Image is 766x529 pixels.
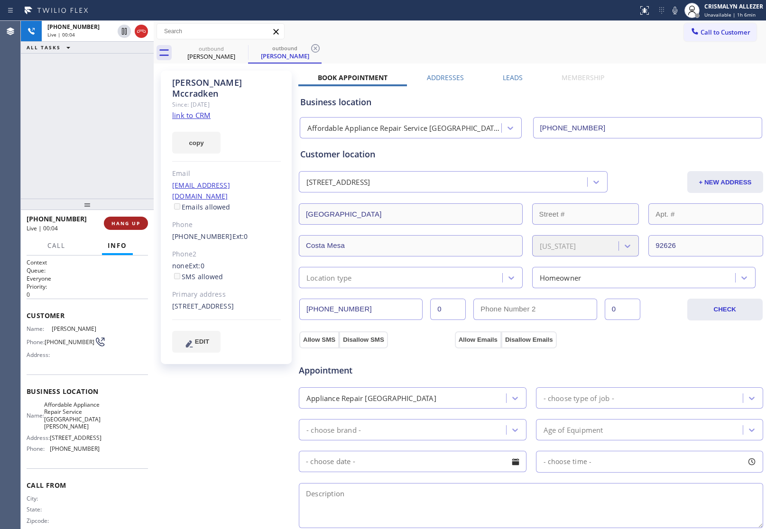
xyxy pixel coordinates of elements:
[318,73,388,82] label: Book Appointment
[47,241,65,250] span: Call
[27,412,44,419] span: Name:
[44,401,101,430] span: Affordable Appliance Repair Service [GEOGRAPHIC_DATA][PERSON_NAME]
[306,177,370,188] div: [STREET_ADDRESS]
[299,331,339,348] button: Allow SMS
[339,331,388,348] button: Disallow SMS
[172,289,281,300] div: Primary address
[47,23,100,31] span: [PHONE_NUMBER]
[299,364,452,377] span: Appointment
[249,52,321,60] div: [PERSON_NAME]
[299,451,526,472] input: - choose date -
[27,291,148,299] p: 0
[27,506,52,513] span: State:
[307,123,502,134] div: Affordable Appliance Repair Service [GEOGRAPHIC_DATA][PERSON_NAME]
[52,325,99,332] span: [PERSON_NAME]
[249,45,321,52] div: outbound
[172,249,281,260] div: Phone2
[648,235,763,256] input: ZIP
[111,220,140,227] span: HANG UP
[27,481,148,490] span: Call From
[42,237,71,255] button: Call
[473,299,597,320] input: Phone Number 2
[172,132,221,154] button: copy
[118,25,131,38] button: Hold Customer
[701,28,750,36] span: Call to Customer
[300,96,762,109] div: Business location
[299,299,423,320] input: Phone Number
[175,42,247,64] div: Connor Mccradken
[45,338,94,346] span: [PHONE_NUMBER]
[172,77,281,99] div: [PERSON_NAME] Mccradken
[704,2,763,10] div: CRISMALYN ALLEZER
[306,424,361,435] div: - choose brand -
[27,44,61,51] span: ALL TASKS
[27,311,148,320] span: Customer
[501,331,557,348] button: Disallow Emails
[172,181,230,201] a: [EMAIL_ADDRESS][DOMAIN_NAME]
[27,445,50,452] span: Phone:
[532,203,639,225] input: Street #
[172,99,281,110] div: Since: [DATE]
[172,110,211,120] a: link to CRM
[648,203,763,225] input: Apt. #
[27,224,58,232] span: Live | 00:04
[27,325,52,332] span: Name:
[687,299,763,320] button: CHECK
[174,273,180,279] input: SMS allowed
[306,272,352,283] div: Location type
[195,338,209,345] span: EDIT
[306,392,436,403] div: Appliance Repair [GEOGRAPHIC_DATA]
[430,299,466,320] input: Ext.
[684,23,757,41] button: Call to Customer
[172,219,281,230] div: Phone
[172,168,281,179] div: Email
[175,52,247,61] div: [PERSON_NAME]
[300,148,762,161] div: Customer location
[704,11,756,18] span: Unavailable | 1h 6min
[50,434,102,441] span: [STREET_ADDRESS]
[172,301,281,312] div: [STREET_ADDRESS]
[108,241,127,250] span: Info
[47,31,75,38] span: Live | 00:04
[27,258,148,266] h1: Context
[104,217,148,230] button: HANG UP
[172,202,231,211] label: Emails allowed
[172,331,221,353] button: EDIT
[157,24,284,39] input: Search
[668,4,682,17] button: Mute
[533,117,763,138] input: Phone Number
[102,237,133,255] button: Info
[544,424,603,435] div: Age of Equipment
[50,445,100,452] span: [PHONE_NUMBER]
[174,203,180,210] input: Emails allowed
[232,232,248,241] span: Ext: 0
[503,73,523,82] label: Leads
[172,232,232,241] a: [PHONE_NUMBER]
[27,495,52,502] span: City:
[21,42,80,53] button: ALL TASKS
[427,73,464,82] label: Addresses
[299,203,523,225] input: Address
[540,272,581,283] div: Homeowner
[27,338,45,346] span: Phone:
[27,266,148,274] h2: Queue:
[189,261,204,270] span: Ext: 0
[562,73,604,82] label: Membership
[175,45,247,52] div: outbound
[544,392,614,403] div: - choose type of job -
[172,272,223,281] label: SMS allowed
[27,387,148,396] span: Business location
[605,299,640,320] input: Ext. 2
[27,274,148,283] p: Everyone
[299,235,523,256] input: City
[687,171,763,193] button: + NEW ADDRESS
[27,283,148,291] h2: Priority:
[135,25,148,38] button: Hang up
[27,214,87,223] span: [PHONE_NUMBER]
[27,434,50,441] span: Address:
[27,351,52,358] span: Address:
[172,261,281,283] div: none
[544,457,592,466] span: - choose time -
[249,42,321,63] div: Connor Mccradken
[27,517,52,524] span: Zipcode:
